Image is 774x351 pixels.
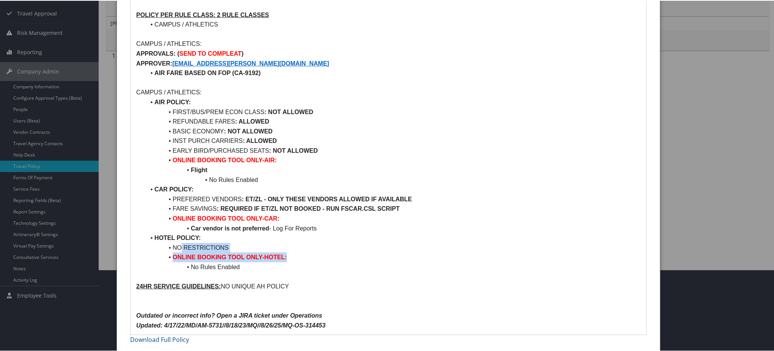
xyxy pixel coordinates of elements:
[191,224,269,231] strong: Car vendor is not preferred
[154,69,261,75] strong: AIR FARE BASED ON FOP (CA-9192)
[269,147,318,153] strong: : NOT ALLOWED
[224,127,272,134] strong: : NOT ALLOWED
[145,194,641,204] li: PREFERRED VENDORS
[136,312,322,318] em: Outdated or incorrect info? Open a JIRA ticket under Operations
[173,215,280,221] strong: ONLINE BOOKING TOOL ONLY-CAR:
[179,50,242,56] strong: SEND TO COMPLEAT
[154,185,193,192] strong: CAR POLICY:
[245,195,412,202] strong: ET/ZL - ONLY THESE VENDORS ALLOWED IF AVAILABLE
[173,253,287,260] strong: ONLINE BOOKING TOOL ONLY-HOTEL:
[136,38,641,48] p: CAMPUS / ATHLETICS:
[145,135,641,145] li: INST PURCH CARRIERS
[145,223,641,233] li: - Log For Reports
[136,60,172,66] strong: APPROVER:
[145,242,641,252] li: NO RESTRICTIONS
[154,98,191,105] strong: AIR POLICY:
[145,126,641,136] li: BASIC ECONOMY
[173,156,277,163] strong: ONLINE BOOKING TOOL ONLY-AIR:
[136,321,326,328] em: Updated: 4/17/22/MD/AM-5731//8/18/23/MQ//8/26/25/MQ-OS-314453
[145,19,641,29] li: CAMPUS / ATHLETICS
[145,262,641,271] li: No Rules Enabled
[136,11,269,17] u: POLICY PER RULE CLASS: 2 RULE CLASSES
[264,108,281,114] strong: : NOT
[145,203,641,213] li: FARE SAVINGS
[154,234,201,240] strong: HOTEL POLICY:
[243,137,277,143] strong: : ALLOWED
[217,205,400,211] strong: : REQUIRED IF ET/ZL NOT BOOKED - RUN FSCAR.CSL SCRIPT
[242,195,244,202] strong: :
[283,108,313,114] strong: ALLOWED
[136,87,641,97] p: CAMPUS / ATHLETICS:
[242,50,244,56] strong: )
[136,281,641,291] p: NO UNIQUE AH POLICY
[172,60,329,66] a: [EMAIL_ADDRESS][PERSON_NAME][DOMAIN_NAME]
[130,335,189,343] a: Download Full Policy
[145,107,641,116] li: FIRST/BUS/PREM ECON CLASS
[145,174,641,184] li: No Rules Enabled
[235,118,269,124] strong: : ALLOWED
[177,50,179,56] strong: (
[145,116,641,126] li: REFUNDABLE FARES
[191,166,208,172] strong: Flight
[136,282,221,289] u: 24HR SERVICE GUIDELINES:
[145,145,641,155] li: EARLY BIRD/PURCHASED SEATS
[136,50,176,56] strong: APPROVALS:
